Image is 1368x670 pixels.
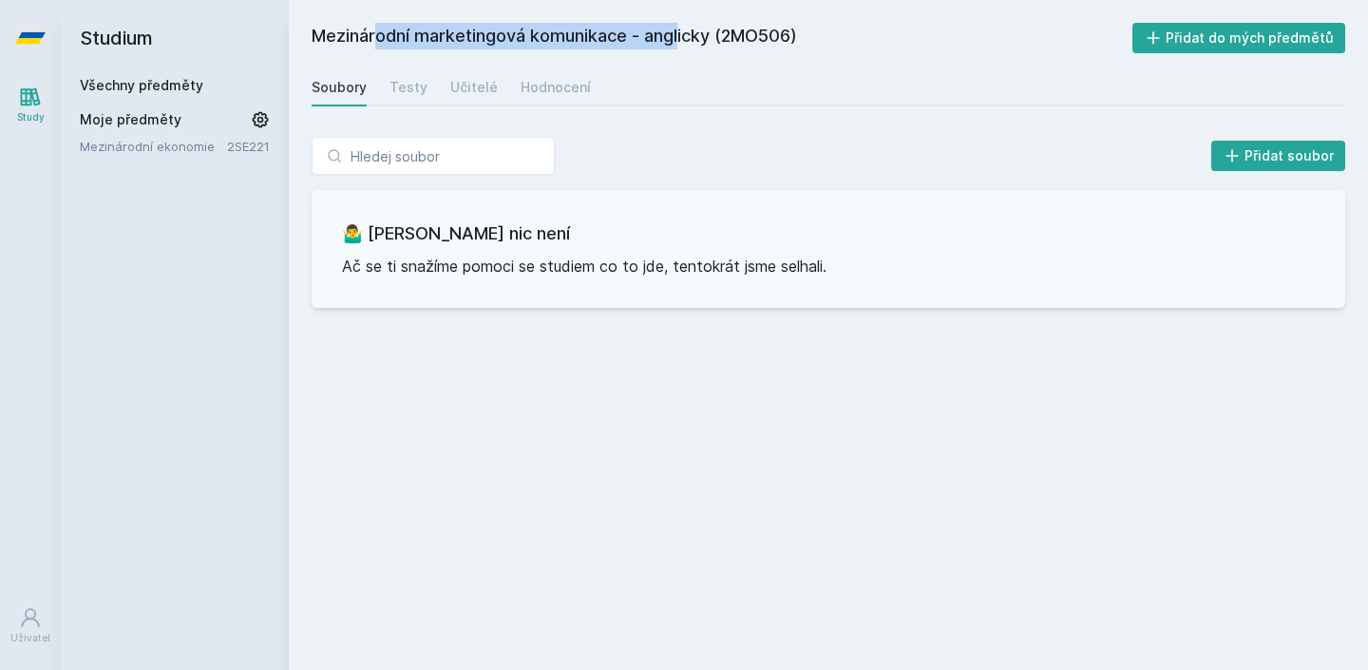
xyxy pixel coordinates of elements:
div: Testy [389,78,427,97]
a: Study [4,76,57,134]
div: Study [17,110,45,124]
p: Ač se ti snažíme pomoci se studiem co to jde, tentokrát jsme selhali. [342,255,1315,278]
a: Soubory [312,68,367,106]
div: Hodnocení [521,78,591,97]
a: Všechny předměty [80,77,203,93]
a: Hodnocení [521,68,591,106]
input: Hledej soubor [312,137,555,175]
a: Mezinárodní ekonomie [80,137,227,156]
span: Moje předměty [80,110,181,129]
a: Uživatel [4,597,57,655]
div: Učitelé [450,78,498,97]
div: Uživatel [10,631,50,645]
a: Testy [389,68,427,106]
div: Soubory [312,78,367,97]
button: Přidat soubor [1211,141,1346,171]
a: 2SE221 [227,139,270,154]
button: Přidat do mých předmětů [1132,23,1346,53]
a: Učitelé [450,68,498,106]
h2: Mezinárodní marketingová komunikace - anglicky (2MO506) [312,23,1132,53]
h3: 🤷‍♂️ [PERSON_NAME] nic není [342,220,1315,247]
